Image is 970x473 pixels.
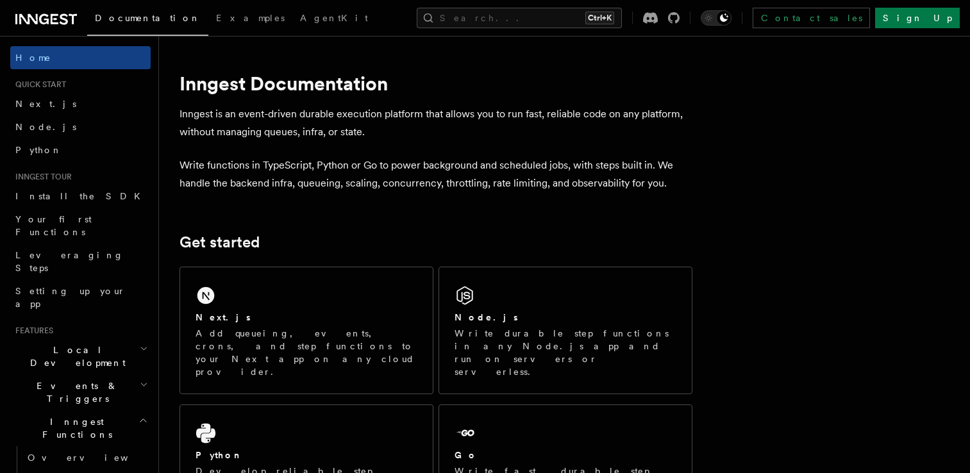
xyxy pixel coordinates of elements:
[208,4,292,35] a: Examples
[15,122,76,132] span: Node.js
[417,8,622,28] button: Search...Ctrl+K
[196,449,243,461] h2: Python
[439,267,692,394] a: Node.jsWrite durable step functions in any Node.js app and run on servers or serverless.
[15,214,92,237] span: Your first Functions
[753,8,870,28] a: Contact sales
[10,244,151,279] a: Leveraging Steps
[180,156,692,192] p: Write functions in TypeScript, Python or Go to power background and scheduled jobs, with steps bu...
[216,13,285,23] span: Examples
[180,105,692,141] p: Inngest is an event-driven durable execution platform that allows you to run fast, reliable code ...
[10,338,151,374] button: Local Development
[180,233,260,251] a: Get started
[15,145,62,155] span: Python
[10,344,140,369] span: Local Development
[701,10,732,26] button: Toggle dark mode
[10,410,151,446] button: Inngest Functions
[196,327,417,378] p: Add queueing, events, crons, and step functions to your Next app on any cloud provider.
[10,185,151,208] a: Install the SDK
[15,250,124,273] span: Leveraging Steps
[10,326,53,336] span: Features
[10,79,66,90] span: Quick start
[10,415,138,441] span: Inngest Functions
[22,446,151,469] a: Overview
[10,379,140,405] span: Events & Triggers
[15,51,51,64] span: Home
[15,99,76,109] span: Next.js
[10,279,151,315] a: Setting up your app
[10,138,151,162] a: Python
[10,92,151,115] a: Next.js
[196,311,251,324] h2: Next.js
[180,267,433,394] a: Next.jsAdd queueing, events, crons, and step functions to your Next app on any cloud provider.
[15,286,126,309] span: Setting up your app
[10,46,151,69] a: Home
[585,12,614,24] kbd: Ctrl+K
[95,13,201,23] span: Documentation
[10,208,151,244] a: Your first Functions
[455,311,518,324] h2: Node.js
[455,449,478,461] h2: Go
[455,327,676,378] p: Write durable step functions in any Node.js app and run on servers or serverless.
[28,452,160,463] span: Overview
[292,4,376,35] a: AgentKit
[180,72,692,95] h1: Inngest Documentation
[10,374,151,410] button: Events & Triggers
[87,4,208,36] a: Documentation
[10,172,72,182] span: Inngest tour
[875,8,960,28] a: Sign Up
[300,13,368,23] span: AgentKit
[10,115,151,138] a: Node.js
[15,191,148,201] span: Install the SDK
